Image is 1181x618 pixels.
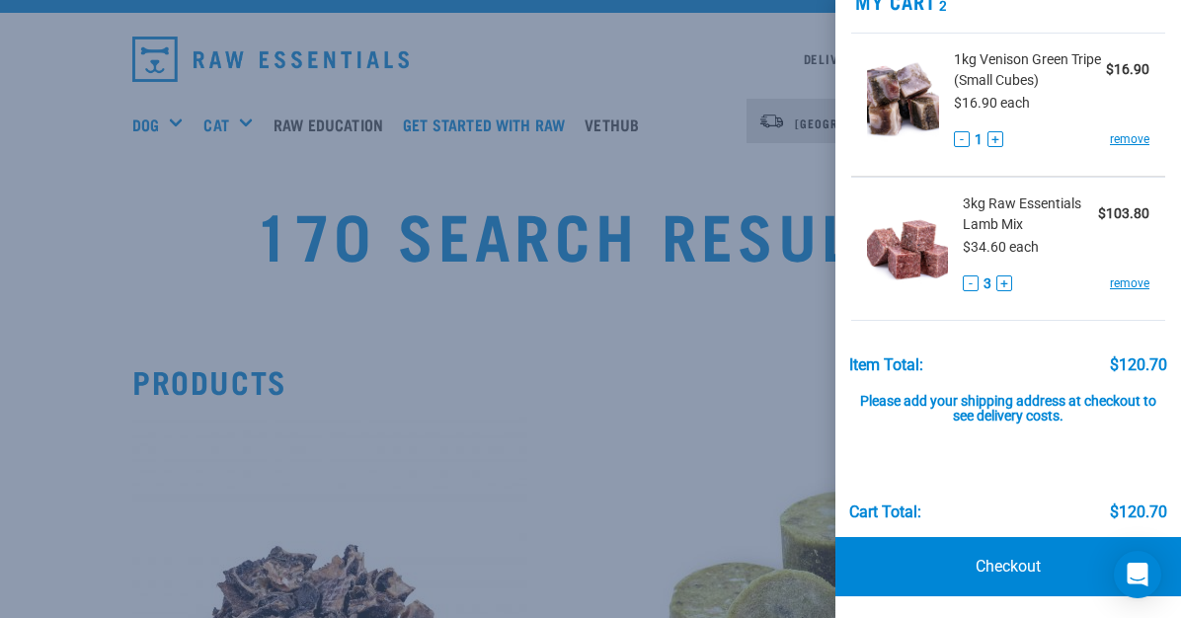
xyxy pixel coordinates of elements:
[1110,356,1167,374] div: $120.70
[1106,61,1149,77] strong: $16.90
[849,374,1168,425] div: Please add your shipping address at checkout to see delivery costs.
[954,49,1107,91] span: 1kg Venison Green Tripe (Small Cubes)
[849,356,923,374] div: Item Total:
[1110,503,1167,521] div: $120.70
[954,131,970,147] button: -
[963,193,1098,235] span: 3kg Raw Essentials Lamb Mix
[867,49,939,151] img: Venison Green Tripe (Small Cubes)
[936,1,948,8] span: 2
[987,131,1003,147] button: +
[996,275,1012,291] button: +
[835,537,1181,596] a: Checkout
[849,503,921,521] div: Cart total:
[975,129,983,150] span: 1
[963,275,979,291] button: -
[1110,274,1149,292] a: remove
[1110,130,1149,148] a: remove
[867,193,948,295] img: Raw Essentials Lamb Mix
[954,95,1030,111] span: $16.90 each
[1114,551,1161,598] div: Open Intercom Messenger
[1098,205,1149,221] strong: $103.80
[963,239,1039,255] span: $34.60 each
[984,273,991,294] span: 3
